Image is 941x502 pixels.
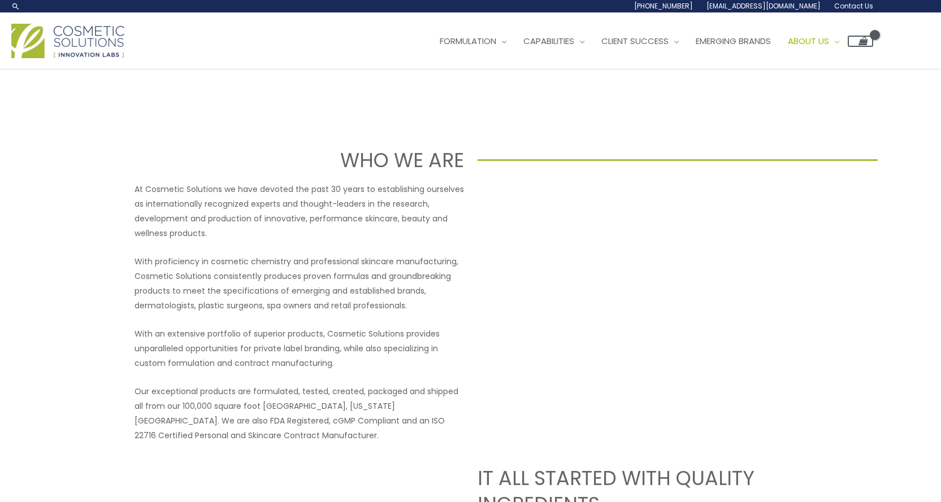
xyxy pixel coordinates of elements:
[423,24,873,58] nav: Site Navigation
[11,2,20,11] a: Search icon link
[63,146,464,174] h1: WHO WE ARE
[135,182,464,241] p: At Cosmetic Solutions we have devoted the past 30 years to establishing ourselves as internationa...
[834,1,873,11] span: Contact Us
[135,326,464,370] p: With an extensive portfolio of superior products, Cosmetic Solutions provides unparalleled opport...
[135,254,464,313] p: With proficiency in cosmetic chemistry and professional skincare manufacturing, Cosmetic Solution...
[706,1,821,11] span: [EMAIL_ADDRESS][DOMAIN_NAME]
[11,24,124,58] img: Cosmetic Solutions Logo
[440,35,496,47] span: Formulation
[601,35,669,47] span: Client Success
[593,24,687,58] a: Client Success
[788,35,829,47] span: About Us
[515,24,593,58] a: Capabilities
[687,24,779,58] a: Emerging Brands
[523,35,574,47] span: Capabilities
[634,1,693,11] span: [PHONE_NUMBER]
[135,384,464,443] p: Our exceptional products are formulated, tested, created, packaged and shipped all from our 100,0...
[779,24,848,58] a: About Us
[696,35,771,47] span: Emerging Brands
[478,182,807,367] iframe: Get to know Cosmetic Solutions Private Label Skin Care
[431,24,515,58] a: Formulation
[848,36,873,47] a: View Shopping Cart, empty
